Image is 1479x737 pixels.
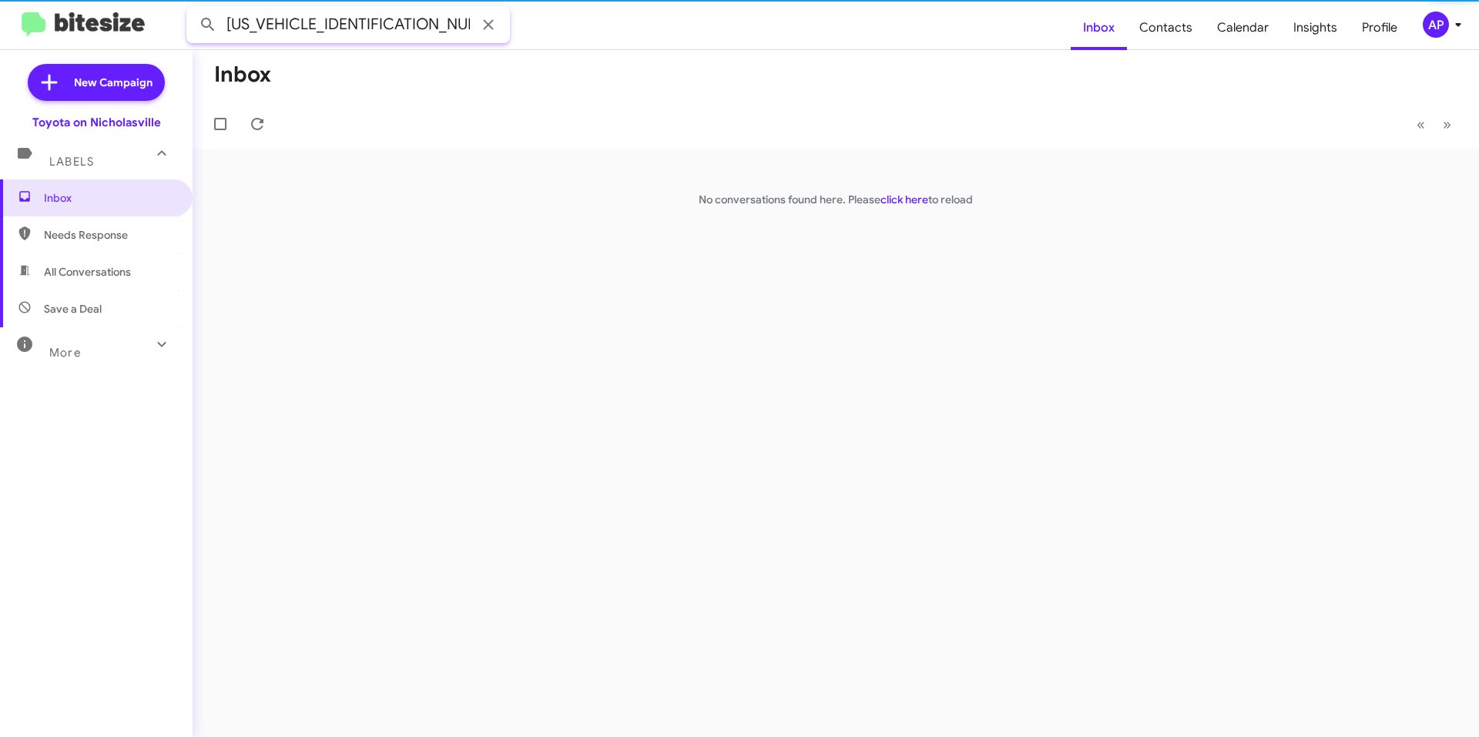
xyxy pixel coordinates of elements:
h1: Inbox [214,62,271,87]
button: Next [1434,109,1461,140]
span: Labels [49,155,94,169]
span: More [49,346,81,360]
div: Toyota on Nicholasville [32,115,161,130]
button: AP [1410,12,1462,38]
span: New Campaign [74,75,153,90]
a: click here [880,193,928,206]
span: « [1417,115,1425,134]
span: Needs Response [44,227,175,243]
span: Inbox [44,190,175,206]
button: Previous [1407,109,1434,140]
span: All Conversations [44,264,131,280]
a: Profile [1350,5,1410,50]
div: AP [1423,12,1449,38]
a: Insights [1281,5,1350,50]
span: » [1443,115,1451,134]
a: Inbox [1071,5,1127,50]
p: No conversations found here. Please to reload [193,192,1479,207]
nav: Page navigation example [1408,109,1461,140]
a: Contacts [1127,5,1205,50]
a: Calendar [1205,5,1281,50]
a: New Campaign [28,64,165,101]
input: Search [186,6,510,43]
span: Save a Deal [44,301,102,317]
